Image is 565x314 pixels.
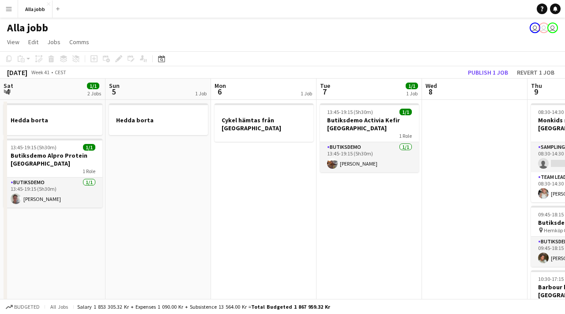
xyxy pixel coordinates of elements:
[11,144,56,151] span: 13:45-19:15 (5h30m)
[406,83,418,89] span: 1/1
[69,38,89,46] span: Comms
[215,116,313,132] h3: Cykel hämtas från [GEOGRAPHIC_DATA]
[49,303,70,310] span: All jobs
[513,67,558,78] button: Revert 1 job
[4,151,102,167] h3: Butiksdemo Alpro Protein [GEOGRAPHIC_DATA]
[4,302,41,312] button: Budgeted
[7,68,27,77] div: [DATE]
[83,144,95,151] span: 1/1
[66,36,93,48] a: Comms
[319,87,330,97] span: 7
[215,103,313,142] app-job-card: Cykel hämtas från [GEOGRAPHIC_DATA]
[55,69,66,76] div: CEST
[320,116,419,132] h3: Butiksdemo Activia Kefir [GEOGRAPHIC_DATA]
[399,132,412,139] span: 1 Role
[320,103,419,172] app-job-card: 13:45-19:15 (5h30m)1/1Butiksdemo Activia Kefir [GEOGRAPHIC_DATA]1 RoleButiksdemo1/113:45-19:15 (5...
[399,109,412,115] span: 1/1
[7,38,19,46] span: View
[530,87,542,97] span: 9
[29,69,51,76] span: Week 41
[4,103,102,135] app-job-card: Hedda borta
[87,83,99,89] span: 1/1
[251,303,330,310] span: Total Budgeted 1 867 959.32 kr
[531,82,542,90] span: Thu
[547,23,558,33] app-user-avatar: Hedda Lagerbielke
[424,87,437,97] span: 8
[108,87,120,97] span: 5
[4,36,23,48] a: View
[213,87,226,97] span: 6
[327,109,373,115] span: 13:45-19:15 (5h30m)
[14,304,40,310] span: Budgeted
[320,82,330,90] span: Tue
[4,178,102,208] app-card-role: Butiksdemo1/113:45-19:15 (5h30m)[PERSON_NAME]
[109,103,208,135] app-job-card: Hedda borta
[464,67,512,78] button: Publish 1 job
[530,23,540,33] app-user-avatar: Stina Dahl
[2,87,13,97] span: 4
[215,82,226,90] span: Mon
[4,139,102,208] app-job-card: 13:45-19:15 (5h30m)1/1Butiksdemo Alpro Protein [GEOGRAPHIC_DATA]1 RoleButiksdemo1/113:45-19:15 (5...
[83,168,95,174] span: 1 Role
[109,116,208,124] h3: Hedda borta
[4,116,102,124] h3: Hedda borta
[44,36,64,48] a: Jobs
[406,90,418,97] div: 1 Job
[18,0,53,18] button: Alla jobb
[77,303,330,310] div: Salary 1 853 305.32 kr + Expenses 1 090.00 kr + Subsistence 13 564.00 kr =
[301,90,312,97] div: 1 Job
[539,23,549,33] app-user-avatar: Hedda Lagerbielke
[320,142,419,172] app-card-role: Butiksdemo1/113:45-19:15 (5h30m)[PERSON_NAME]
[25,36,42,48] a: Edit
[195,90,207,97] div: 1 Job
[7,21,48,34] h1: Alla jobb
[4,82,13,90] span: Sat
[47,38,60,46] span: Jobs
[87,90,101,97] div: 2 Jobs
[28,38,38,46] span: Edit
[109,82,120,90] span: Sun
[426,82,437,90] span: Wed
